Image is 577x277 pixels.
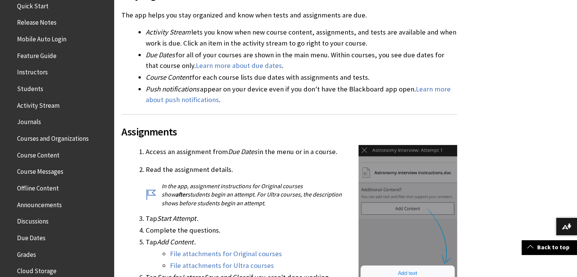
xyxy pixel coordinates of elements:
span: Cloud Storage [17,264,57,275]
span: Course Content [146,73,191,82]
span: Journals [17,116,41,126]
span: Add Content [157,238,193,246]
span: Students [17,82,43,93]
span: Due Dates [17,231,46,242]
li: lets you know when new course content, assignments, and tests are available and when work is due.... [146,27,457,48]
span: Activity Stream [146,28,190,36]
a: File attachments for Ultra courses [170,261,274,270]
p: In the app, assignment instructions for Original courses show students begin an attempt. For Ultr... [146,182,457,207]
span: Course Content [17,149,60,159]
a: Learn more about push notifications [146,85,451,104]
li: appear on your device even if you don't have the Blackboard app open. . [146,84,457,105]
span: Start Attempt [157,214,196,223]
span: Release Notes [17,16,57,27]
a: Back to top [522,240,577,254]
span: Push notifications [146,85,199,93]
p: Read the assignment details. [146,165,457,175]
span: Due Dates [146,50,175,59]
li: Tap . [146,213,457,224]
span: Feature Guide [17,49,57,60]
a: File attachments for Original courses [170,249,282,258]
span: Instructors [17,66,48,76]
li: Tap . [146,237,457,271]
li: for all of your courses are shown in the main menu. Within courses, you see due dates for that co... [146,50,457,71]
span: Announcements [17,198,62,209]
span: Courses and Organizations [17,132,89,142]
span: Assignments [121,124,457,140]
li: Access an assignment from in the menu or in a course. [146,146,457,157]
li: Complete the questions. [146,225,457,236]
span: Course Messages [17,165,63,176]
span: after [175,190,187,198]
span: Mobile Auto Login [17,33,66,43]
p: The app helps you stay organized and know when tests and assignments are due. [121,10,457,20]
span: Discussions [17,215,49,225]
li: for each course lists due dates with assignments and tests. [146,72,457,83]
span: Due Dates [228,147,257,156]
span: Grades [17,248,36,258]
span: Offline Content [17,182,59,192]
span: Activity Stream [17,99,60,109]
a: Learn more about due dates [196,61,282,70]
